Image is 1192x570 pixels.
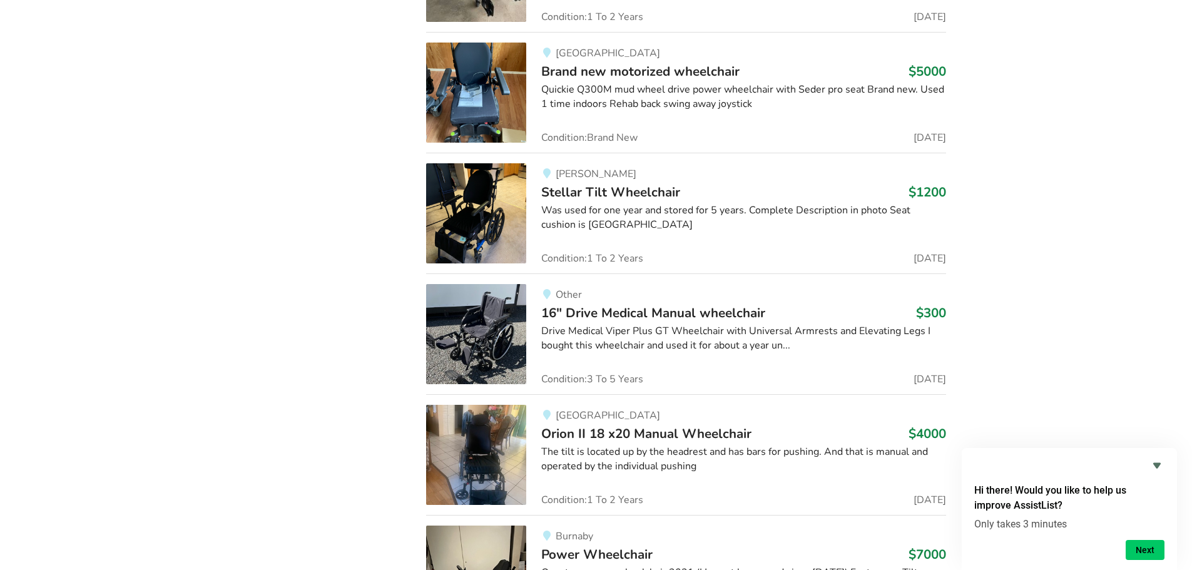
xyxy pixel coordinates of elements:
div: The tilt is located up by the headrest and has bars for pushing. And that is manual and operated ... [541,445,946,474]
span: Condition: 1 To 2 Years [541,495,643,505]
h3: $1200 [909,184,946,200]
div: Drive Medical Viper Plus GT Wheelchair with Universal Armrests and Elevating Legs I bought this w... [541,324,946,353]
img: mobility-orion ii 18 x20 manual wheelchair [426,405,526,505]
div: Hi there! Would you like to help us improve AssistList? [974,458,1164,560]
div: Was used for one year and stored for 5 years. Complete Description in photo Seat cushion is [GEOG... [541,203,946,232]
span: [GEOGRAPHIC_DATA] [556,46,660,60]
h3: $4000 [909,425,946,442]
img: mobility-brand new motorized wheelchair [426,43,526,143]
img: mobility-16" drive medical manual wheelchair [426,284,526,384]
span: Other [556,288,582,302]
span: Stellar Tilt Wheelchair [541,183,680,201]
span: Brand new motorized wheelchair [541,63,740,80]
a: mobility-brand new motorized wheelchair [GEOGRAPHIC_DATA]Brand new motorized wheelchair$5000Quick... [426,32,946,153]
div: Quickie Q300M mud wheel drive power wheelchair with Seder pro seat Brand new. Used 1 time indoors... [541,83,946,111]
span: Condition: Brand New [541,133,638,143]
a: mobility-orion ii 18 x20 manual wheelchair[GEOGRAPHIC_DATA]Orion II 18 x20 Manual Wheelchair$4000... [426,394,946,515]
span: Condition: 3 To 5 Years [541,374,643,384]
span: [DATE] [914,253,946,263]
a: mobility-16" drive medical manual wheelchairOther16" Drive Medical Manual wheelchair$300Drive Med... [426,273,946,394]
p: Only takes 3 minutes [974,518,1164,530]
span: Orion II 18 x20 Manual Wheelchair [541,425,751,442]
img: mobility-stellar tilt wheelchair [426,163,526,263]
span: Condition: 1 To 2 Years [541,253,643,263]
h3: $300 [916,305,946,321]
span: [DATE] [914,12,946,22]
button: Hide survey [1149,458,1164,473]
button: Next question [1126,540,1164,560]
span: [DATE] [914,374,946,384]
span: Power Wheelchair [541,546,653,563]
h2: Hi there! Would you like to help us improve AssistList? [974,483,1164,513]
span: Burnaby [556,529,593,543]
span: [GEOGRAPHIC_DATA] [556,409,660,422]
span: [DATE] [914,495,946,505]
span: Condition: 1 To 2 Years [541,12,643,22]
h3: $5000 [909,63,946,79]
a: mobility-stellar tilt wheelchair [PERSON_NAME]Stellar Tilt Wheelchair$1200Was used for one year a... [426,153,946,273]
h3: $7000 [909,546,946,562]
span: [PERSON_NAME] [556,167,636,181]
span: 16" Drive Medical Manual wheelchair [541,304,765,322]
span: [DATE] [914,133,946,143]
